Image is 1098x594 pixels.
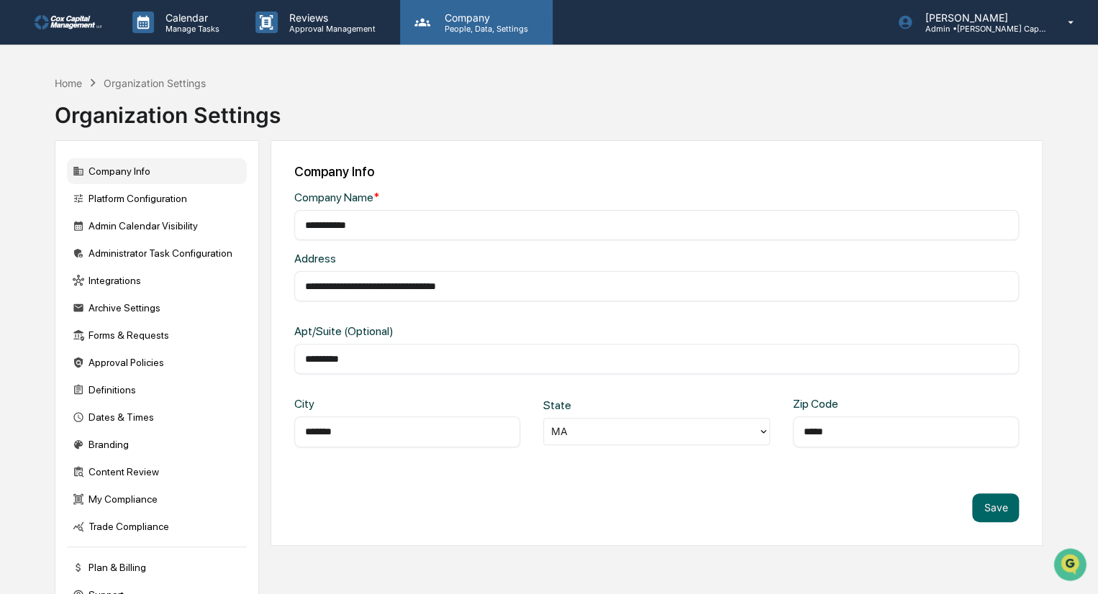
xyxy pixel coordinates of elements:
[67,240,247,266] div: Administrator Task Configuration
[433,24,535,34] p: People, Data, Settings
[67,295,247,321] div: Archive Settings
[67,554,247,580] div: Plan & Billing
[119,181,178,196] span: Attestations
[67,213,247,239] div: Admin Calendar Visibility
[49,124,182,136] div: We're available if you need us!
[67,158,247,184] div: Company Info
[104,183,116,194] div: 🗄️
[99,175,184,201] a: 🗄️Attestations
[67,268,247,293] div: Integrations
[49,110,236,124] div: Start new chat
[104,77,206,89] div: Organization Settings
[67,349,247,375] div: Approval Policies
[294,324,620,338] div: Apt/Suite (Optional)
[913,24,1047,34] p: Admin • [PERSON_NAME] Capital
[67,513,247,539] div: Trade Compliance
[9,175,99,201] a: 🖐️Preclearance
[55,91,281,128] div: Organization Settings
[67,186,247,211] div: Platform Configuration
[543,398,645,412] div: State
[14,30,262,53] p: How can we help?
[154,24,227,34] p: Manage Tasks
[294,252,620,265] div: Address
[245,114,262,132] button: Start new chat
[29,209,91,223] span: Data Lookup
[793,397,895,411] div: Zip Code
[278,24,383,34] p: Approval Management
[67,377,247,403] div: Definitions
[67,431,247,457] div: Branding
[294,191,620,204] div: Company Name
[67,322,247,348] div: Forms & Requests
[154,12,227,24] p: Calendar
[1052,547,1091,585] iframe: Open customer support
[35,15,104,29] img: logo
[67,459,247,485] div: Content Review
[913,12,1047,24] p: [PERSON_NAME]
[14,210,26,221] div: 🔎
[972,493,1019,522] button: Save
[143,244,174,255] span: Pylon
[67,486,247,512] div: My Compliance
[294,164,1019,179] div: Company Info
[14,110,40,136] img: 1746055101610-c473b297-6a78-478c-a979-82029cc54cd1
[29,181,93,196] span: Preclearance
[294,397,396,411] div: City
[55,77,82,89] div: Home
[278,12,383,24] p: Reviews
[101,243,174,255] a: Powered byPylon
[433,12,535,24] p: Company
[67,404,247,430] div: Dates & Times
[14,183,26,194] div: 🖐️
[9,203,96,229] a: 🔎Data Lookup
